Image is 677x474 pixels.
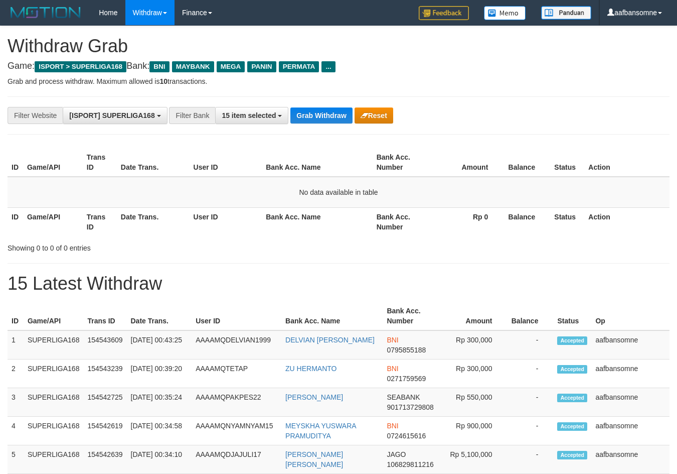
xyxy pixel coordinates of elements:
span: MEGA [217,61,245,72]
th: Bank Acc. Name [262,148,372,177]
button: Reset [355,107,393,124]
td: SUPERLIGA168 [24,417,84,445]
th: User ID [190,207,262,236]
td: AAAAMQPAKPES22 [192,388,281,417]
span: Accepted [557,365,587,374]
td: Rp 550,000 [440,388,507,417]
h1: Withdraw Grab [8,36,669,56]
th: ID [8,302,24,330]
span: Copy 901713729808 to clipboard [387,403,433,411]
td: - [507,360,554,388]
th: Trans ID [83,207,117,236]
th: ID [8,148,23,177]
td: aafbansomne [591,417,669,445]
span: Copy 106829811216 to clipboard [387,460,433,468]
span: [ISPORT] SUPERLIGA168 [69,111,154,120]
span: BNI [149,61,169,72]
td: 154543239 [83,360,126,388]
span: JAGO [387,450,406,458]
th: Trans ID [83,302,126,330]
td: SUPERLIGA168 [24,330,84,360]
td: [DATE] 00:39:20 [127,360,192,388]
td: 154542639 [83,445,126,474]
th: Op [591,302,669,330]
button: Grab Withdraw [290,107,352,124]
td: Rp 5,100,000 [440,445,507,474]
span: ... [321,61,335,72]
td: - [507,388,554,417]
span: ISPORT > SUPERLIGA168 [35,61,126,72]
span: MAYBANK [172,61,214,72]
td: [DATE] 00:34:58 [127,417,192,445]
td: [DATE] 00:35:24 [127,388,192,417]
span: Accepted [557,336,587,345]
th: Status [550,148,584,177]
td: AAAAMQTETAP [192,360,281,388]
button: [ISPORT] SUPERLIGA168 [63,107,167,124]
th: Rp 0 [432,207,503,236]
span: Copy 0724615616 to clipboard [387,432,426,440]
td: No data available in table [8,177,669,208]
h4: Game: Bank: [8,61,669,71]
th: Bank Acc. Number [373,207,432,236]
div: Filter Website [8,107,63,124]
td: [DATE] 00:43:25 [127,330,192,360]
a: ZU HERMANTO [285,365,336,373]
th: Trans ID [83,148,117,177]
td: 154542725 [83,388,126,417]
td: aafbansomne [591,360,669,388]
th: Status [550,207,584,236]
th: Date Trans. [117,207,190,236]
a: MEYSKHA YUSWARA PRAMUDITYA [285,422,356,440]
a: [PERSON_NAME] [285,393,343,401]
th: Status [553,302,591,330]
a: DELVIAN [PERSON_NAME] [285,336,375,344]
td: 1 [8,330,24,360]
img: Feedback.jpg [419,6,469,20]
strong: 10 [159,77,167,85]
th: Balance [503,148,550,177]
td: AAAAMQDJAJULI17 [192,445,281,474]
td: SUPERLIGA168 [24,388,84,417]
span: PERMATA [279,61,319,72]
td: aafbansomne [591,388,669,417]
th: Bank Acc. Name [281,302,383,330]
th: Date Trans. [117,148,190,177]
th: Balance [503,207,550,236]
td: aafbansomne [591,330,669,360]
th: Date Trans. [127,302,192,330]
th: ID [8,207,23,236]
span: SEABANK [387,393,420,401]
td: SUPERLIGA168 [24,360,84,388]
th: Game/API [23,207,83,236]
td: - [507,330,554,360]
td: SUPERLIGA168 [24,445,84,474]
span: 15 item selected [222,111,276,120]
span: BNI [387,336,398,344]
td: - [507,417,554,445]
td: - [507,445,554,474]
td: 5 [8,445,24,474]
td: AAAAMQDELVIAN1999 [192,330,281,360]
p: Grab and process withdraw. Maximum allowed is transactions. [8,76,669,86]
th: Game/API [23,148,83,177]
td: 3 [8,388,24,417]
h1: 15 Latest Withdraw [8,274,669,294]
td: AAAAMQNYAMNYAM15 [192,417,281,445]
div: Showing 0 to 0 of 0 entries [8,239,275,253]
img: panduan.png [541,6,591,20]
td: Rp 300,000 [440,330,507,360]
span: Accepted [557,422,587,431]
td: 154542619 [83,417,126,445]
span: Copy 0271759569 to clipboard [387,375,426,383]
td: Rp 900,000 [440,417,507,445]
th: Amount [432,148,503,177]
span: PANIN [247,61,276,72]
div: Filter Bank [169,107,215,124]
th: Bank Acc. Number [383,302,440,330]
th: Action [584,207,669,236]
img: Button%20Memo.svg [484,6,526,20]
span: BNI [387,422,398,430]
span: Accepted [557,394,587,402]
th: Action [584,148,669,177]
